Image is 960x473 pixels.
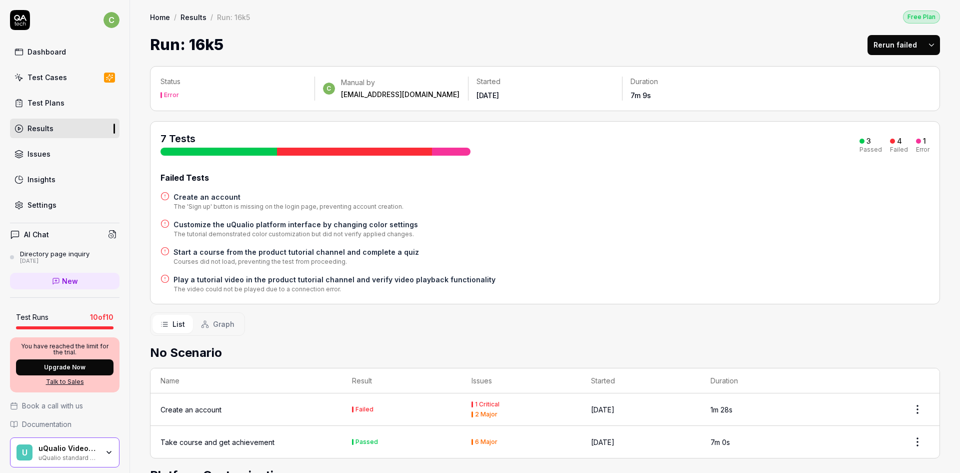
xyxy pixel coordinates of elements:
button: uuQualio Video4LearninguQualio standard solution [10,437,119,467]
a: Play a tutorial video in the product tutorial channel and verify video playback functionality [173,274,495,285]
span: New [62,276,78,286]
a: Take course and get achievement [160,437,274,447]
div: Test Cases [27,72,67,83]
span: List [172,319,185,329]
time: 1m 28s [710,405,732,414]
a: Create an account [160,404,221,415]
div: Manual by [341,78,459,88]
div: The tutorial demonstrated color customization but did not verify applied changes. [173,230,418,239]
h2: No Scenario [150,344,940,362]
div: Results [27,123,53,134]
div: Error [164,92,179,98]
div: The video could not be played due to a connection error. [173,285,495,294]
time: [DATE] [476,91,499,100]
div: 6 Major [475,439,497,445]
button: Free Plan [903,10,940,24]
th: Duration [700,368,820,393]
button: c [103,10,119,30]
div: Failed [890,147,908,153]
time: [DATE] [591,405,614,414]
div: / [210,12,213,22]
div: [EMAIL_ADDRESS][DOMAIN_NAME] [341,90,459,100]
div: Settings [27,200,56,210]
div: uQualio Video4Learning [38,444,98,453]
div: Issues [27,149,50,159]
p: Duration [630,77,768,87]
div: uQualio standard solution [38,453,98,461]
a: Home [150,12,170,22]
a: Test Plans [10,93,119,113]
div: 1 [923,137,926,146]
p: Status [160,77,306,87]
a: Customize the uQualio platform interface by changing color settings [173,219,418,230]
span: 7 Tests [160,133,195,145]
a: Test Cases [10,68,119,87]
span: Book a call with us [22,400,83,411]
div: Failed [355,406,373,412]
div: / [174,12,176,22]
time: 7m 9s [630,91,651,100]
div: 2 Major [475,411,497,417]
div: Free Plan [903,11,940,24]
button: Graph [193,315,242,333]
h1: Run: 16k5 [150,34,223,56]
th: Result [342,368,461,393]
div: Dashboard [27,47,66,57]
div: Run: 16k5 [217,12,250,22]
div: 4 [897,137,902,146]
time: 7m 0s [710,438,730,446]
h4: AI Chat [24,229,49,240]
th: Issues [461,368,581,393]
div: 3 [866,137,871,146]
span: 10 of 10 [90,312,113,322]
a: Issues [10,144,119,164]
a: Book a call with us [10,400,119,411]
a: Start a course from the product tutorial channel and complete a quiz [173,247,419,257]
div: Passed [859,147,882,153]
span: u [16,444,32,460]
h5: Test Runs [16,313,48,322]
a: Directory page inquiry[DATE] [10,250,119,265]
p: Started [476,77,614,87]
a: Documentation [10,419,119,429]
div: Insights [27,174,55,185]
div: Test Plans [27,98,64,108]
a: Results [10,119,119,138]
div: Passed [355,439,378,445]
button: Failed [352,404,373,415]
span: Documentation [22,419,71,429]
a: Dashboard [10,42,119,62]
a: Talk to Sales [16,377,113,386]
p: You have reached the limit for the trial. [16,343,113,355]
a: Results [180,12,206,22]
div: The 'Sign up' button is missing on the login page, preventing account creation. [173,202,403,211]
div: Directory page inquiry [20,250,89,258]
div: 1 Critical [475,401,499,407]
th: Name [150,368,342,393]
span: Graph [213,319,234,329]
div: Failed Tests [160,172,929,184]
div: [DATE] [20,258,89,265]
span: c [103,12,119,28]
div: Courses did not load, preventing the test from proceeding. [173,257,419,266]
a: Insights [10,170,119,189]
a: Settings [10,195,119,215]
a: New [10,273,119,289]
span: c [323,83,335,95]
time: [DATE] [591,438,614,446]
button: Upgrade Now [16,359,113,375]
th: Started [581,368,700,393]
button: List [152,315,193,333]
a: Create an account [173,192,403,202]
div: Error [916,147,929,153]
